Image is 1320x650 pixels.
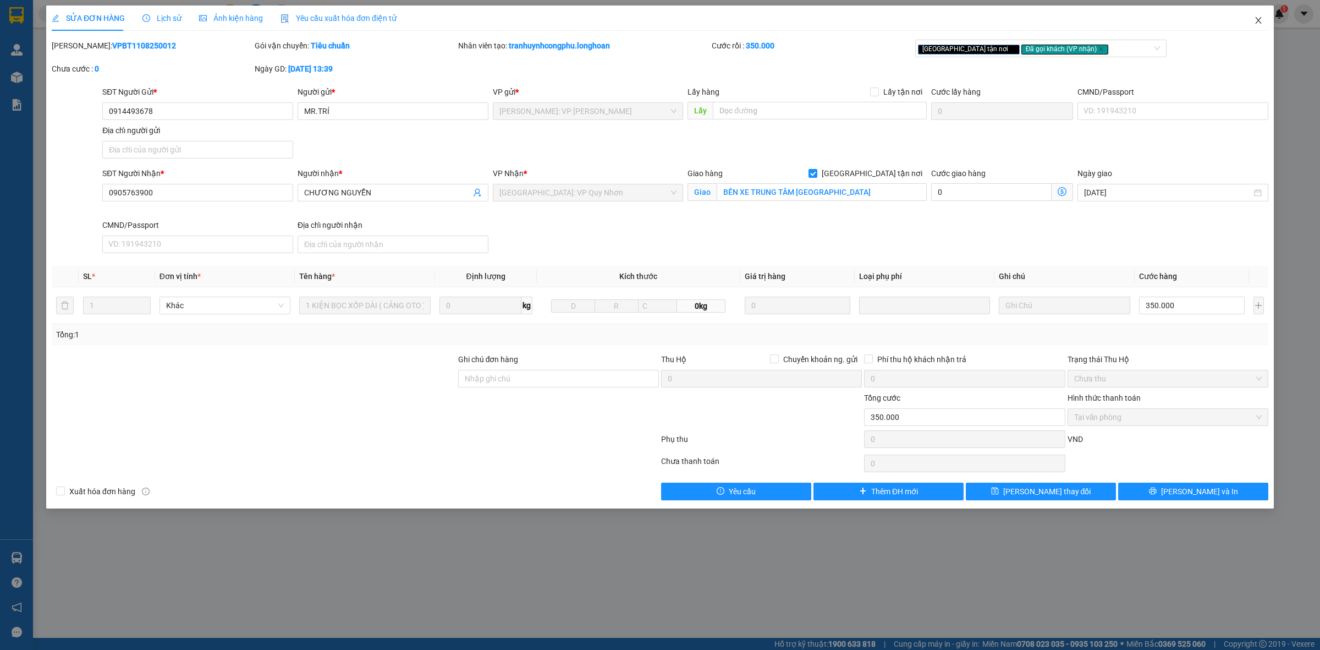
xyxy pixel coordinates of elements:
label: Cước giao hàng [931,169,986,178]
span: Chưa thu [1074,370,1262,387]
b: tranhuynhcongphu.longhoan [509,41,610,50]
span: [PERSON_NAME] và In [1161,485,1238,498]
input: Ngày giao [1084,187,1252,199]
button: printer[PERSON_NAME] và In [1118,483,1268,500]
div: SĐT Người Gửi [102,86,293,98]
button: delete [56,297,74,314]
div: CMND/Passport [102,219,293,231]
input: Ghi Chú [999,297,1130,314]
span: printer [1149,487,1157,496]
button: plus [1253,297,1264,314]
span: Định lượng [466,272,505,281]
label: Ngày giao [1077,169,1112,178]
span: Lấy tận nơi [879,86,927,98]
b: [DATE] 13:39 [288,64,333,73]
div: [PERSON_NAME]: [52,40,252,52]
span: Tên hàng [299,272,335,281]
div: Chưa cước : [52,63,252,75]
th: Ghi chú [994,266,1134,287]
div: Người gửi [298,86,488,98]
span: Chuyển khoản ng. gửi [779,353,862,365]
span: dollar-circle [1058,187,1066,196]
span: Yêu cầu xuất hóa đơn điện tử [280,14,397,23]
label: Hình thức thanh toán [1068,394,1141,402]
div: SĐT Người Nhận [102,167,293,179]
input: Địa chỉ của người gửi [102,141,293,159]
span: 0kg [677,299,725,313]
span: SL [83,272,92,281]
span: Yêu cầu [729,485,756,498]
span: kg [521,297,532,314]
div: Trạng thái Thu Hộ [1068,353,1268,365]
span: VND [1068,435,1083,444]
span: SỬA ĐƠN HÀNG [52,14,125,23]
div: Phụ thu [660,433,863,452]
div: Địa chỉ người nhận [298,219,488,231]
span: Kích thước [619,272,657,281]
input: D [551,299,595,313]
span: Phí thu hộ khách nhận trả [873,353,971,365]
span: Bình Định: VP Quy Nhơn [499,184,677,201]
span: edit [52,14,59,22]
div: Người nhận [298,167,488,179]
label: Cước lấy hàng [931,88,981,96]
button: exclamation-circleYêu cầu [661,483,811,500]
input: R [595,299,639,313]
div: Cước rồi : [712,40,912,52]
span: Khác [166,297,284,314]
span: Xuất hóa đơn hàng [65,485,140,498]
input: Địa chỉ của người nhận [298,236,488,253]
b: 0 [95,64,99,73]
span: Đơn vị tính [159,272,201,281]
input: 0 [745,297,850,314]
input: C [638,299,678,313]
div: CMND/Passport [1077,86,1268,98]
input: Ghi chú đơn hàng [458,370,659,387]
span: [GEOGRAPHIC_DATA] tận nơi [918,45,1020,54]
div: Ngày GD: [255,63,455,75]
div: VP gửi [493,86,684,98]
span: Thu Hộ [661,355,686,364]
div: Địa chỉ người gửi [102,124,293,136]
span: Giao [687,183,717,201]
input: Cước lấy hàng [931,102,1073,120]
span: Tại văn phòng [1074,409,1262,425]
span: Đã gọi khách (VP nhận) [1021,45,1109,54]
span: Cước hàng [1139,272,1177,281]
span: Thêm ĐH mới [871,485,918,498]
b: Tiêu chuẩn [311,41,350,50]
span: info-circle [142,488,150,495]
button: save[PERSON_NAME] thay đổi [966,483,1116,500]
input: Cước giao hàng [931,183,1052,201]
span: Ảnh kiện hàng [199,14,263,23]
span: [GEOGRAPHIC_DATA] tận nơi [817,167,927,179]
b: 350.000 [746,41,774,50]
span: VP Nhận [493,169,524,178]
span: Tổng cước [864,394,900,402]
span: Lịch sử [142,14,182,23]
input: Dọc đường [713,102,927,119]
span: close [1254,16,1263,25]
span: Giá trị hàng [745,272,785,281]
span: close [1010,46,1015,52]
span: user-add [473,188,482,197]
span: Giao hàng [687,169,723,178]
b: VPBT1108250012 [112,41,176,50]
button: Close [1243,6,1274,36]
span: picture [199,14,207,22]
div: Tổng: 1 [56,329,509,341]
div: Chưa thanh toán [660,455,863,474]
span: exclamation-circle [717,487,724,496]
div: Gói vận chuyển: [255,40,455,52]
button: plusThêm ĐH mới [813,483,964,500]
input: Giao tận nơi [717,183,927,201]
span: [PERSON_NAME] thay đổi [1003,485,1091,498]
input: VD: Bàn, Ghế [299,297,430,314]
span: plus [859,487,867,496]
span: Hồ Chí Minh: VP Bình Thạnh [499,103,677,119]
label: Ghi chú đơn hàng [458,355,519,364]
span: Lấy hàng [687,88,719,96]
div: Nhân viên tạo: [458,40,710,52]
span: Lấy [687,102,713,119]
img: icon [280,14,289,23]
